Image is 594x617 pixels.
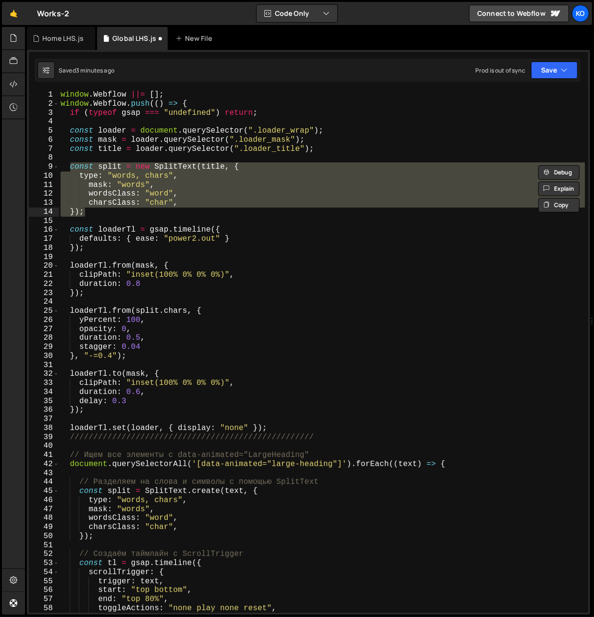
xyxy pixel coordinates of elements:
div: 51 [29,541,59,550]
div: 7 [29,145,59,154]
div: 17 [29,234,59,244]
div: 41 [29,451,59,460]
button: Code Only [257,5,337,22]
div: Prod is out of sync [475,66,525,74]
div: 9 [29,162,59,172]
div: 31 [29,361,59,370]
a: 🤙 [2,2,25,25]
div: 14 [29,208,59,217]
div: 12 [29,189,59,198]
div: 32 [29,370,59,379]
div: 38 [29,424,59,433]
div: 3 minutes ago [76,66,114,74]
div: 35 [29,397,59,406]
div: 21 [29,271,59,280]
button: Debug [538,165,580,180]
div: 42 [29,460,59,469]
div: Saved [59,66,114,74]
div: 54 [29,568,59,577]
div: 47 [29,505,59,514]
button: Copy [538,198,580,212]
div: 8 [29,153,59,162]
div: 29 [29,343,59,352]
div: 15 [29,217,59,226]
div: 22 [29,280,59,289]
div: 57 [29,595,59,604]
div: 33 [29,379,59,388]
div: 44 [29,478,59,487]
div: 13 [29,198,59,208]
div: 37 [29,415,59,424]
div: Home LHS.js [42,34,84,43]
div: 10 [29,172,59,181]
div: 45 [29,487,59,496]
div: 20 [29,261,59,271]
div: 1 [29,90,59,99]
div: 18 [29,244,59,253]
div: 36 [29,406,59,415]
div: 52 [29,550,59,559]
div: 26 [29,316,59,325]
div: 16 [29,225,59,234]
div: 39 [29,433,59,442]
div: 49 [29,523,59,532]
div: 23 [29,289,59,298]
button: Explain [538,182,580,196]
div: 43 [29,469,59,478]
div: Global LHS.js [112,34,156,43]
a: Connect to Webflow [469,5,569,22]
div: 53 [29,559,59,568]
div: 46 [29,496,59,505]
div: 50 [29,532,59,541]
div: 2 [29,99,59,109]
div: 56 [29,586,59,595]
div: 58 [29,604,59,613]
div: 25 [29,307,59,316]
div: 48 [29,514,59,523]
div: 30 [29,352,59,361]
div: Works-2 [37,8,69,19]
div: New File [175,34,216,43]
div: 6 [29,136,59,145]
div: 28 [29,333,59,343]
div: 40 [29,442,59,451]
div: 27 [29,325,59,334]
div: 5 [29,126,59,136]
a: Ko [572,5,589,22]
div: 4 [29,117,59,126]
div: 24 [29,297,59,307]
div: 55 [29,577,59,586]
div: 3 [29,109,59,118]
div: 11 [29,181,59,190]
div: 19 [29,253,59,262]
div: 34 [29,388,59,397]
button: Save [531,62,578,79]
